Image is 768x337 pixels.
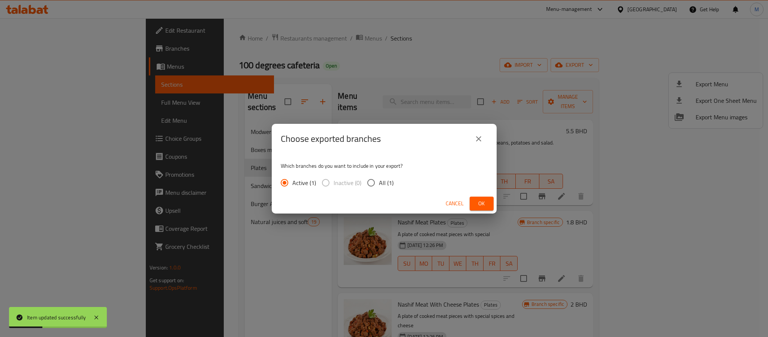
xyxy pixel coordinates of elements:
div: Item updated successfully [27,313,86,322]
span: Inactive (0) [334,178,361,187]
p: Which branches do you want to include in your export? [281,162,488,170]
span: Active (1) [292,178,316,187]
span: Cancel [446,199,464,208]
h2: Choose exported branches [281,133,381,145]
button: Ok [470,197,494,211]
button: close [470,130,488,148]
button: Cancel [443,197,467,211]
span: All (1) [379,178,394,187]
span: Ok [476,199,488,208]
